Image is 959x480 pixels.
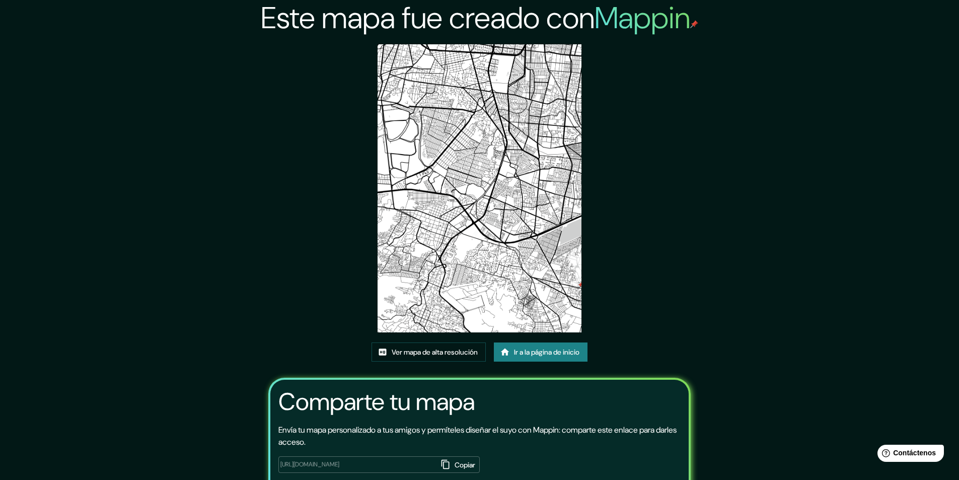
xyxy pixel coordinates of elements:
font: Envía tu mapa personalizado a tus amigos y permíteles diseñar el suyo con Mappin: comparte este e... [278,425,677,447]
a: Ir a la página de inicio [494,342,587,362]
font: Ver mapa de alta resolución [392,348,478,357]
iframe: Lanzador de widgets de ayuda [869,441,948,469]
button: Copiar [438,456,480,473]
font: Comparte tu mapa [278,386,475,418]
font: Ir a la página de inicio [514,348,579,357]
img: pin de mapeo [690,20,698,28]
img: created-map [378,44,581,332]
font: Copiar [455,460,475,469]
a: Ver mapa de alta resolución [372,342,486,362]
